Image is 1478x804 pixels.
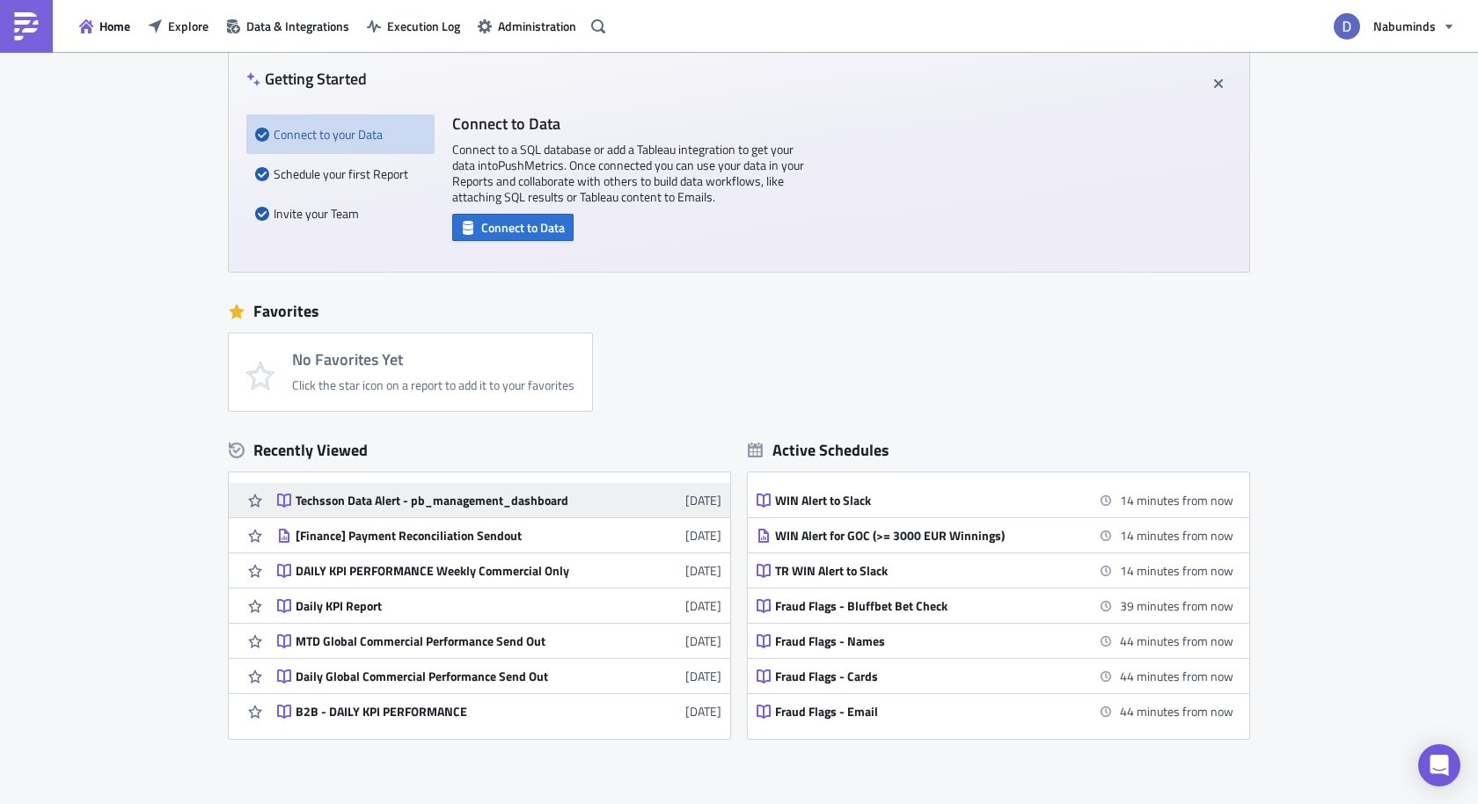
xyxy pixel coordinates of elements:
time: 2025-10-03T07:18:10Z [685,526,721,545]
a: Connect to Data [452,216,574,235]
time: 2025-10-08 16:30 [1120,702,1233,720]
div: Fraud Flags - Email [775,704,1083,720]
a: WIN Alert for GOC (>= 3000 EUR Winnings)14 minutes from now [757,518,1233,552]
time: 2025-09-08T10:28:00Z [685,702,721,720]
div: Daily KPI Report [296,598,604,614]
div: Techsson Data Alert - pb_management_dashboard [296,493,604,508]
time: 2025-09-08T10:32:54Z [685,596,721,615]
time: 2025-09-08T10:32:11Z [685,632,721,650]
img: Avatar [1332,11,1362,41]
a: Techsson Data Alert - pb_management_dashboard[DATE] [277,483,721,517]
div: Invite your Team [255,194,426,233]
div: Open Intercom Messenger [1418,744,1460,786]
a: TR WIN Alert to Slack14 minutes from now [757,553,1233,588]
span: Home [99,17,130,35]
button: Administration [469,12,585,40]
a: Daily KPI Report[DATE] [277,588,721,623]
time: 2025-10-08 16:30 [1120,667,1233,685]
div: [Finance] Payment Reconciliation Sendout [296,528,604,544]
a: MTD Global Commercial Performance Send Out[DATE] [277,624,721,658]
div: Active Schedules [748,440,889,460]
button: Data & Integrations [217,12,358,40]
button: Home [70,12,139,40]
div: WIN Alert to Slack [775,493,1083,508]
div: Connect to your Data [255,114,426,154]
time: 2025-09-08T10:30:01Z [685,667,721,685]
div: Fraud Flags - Names [775,633,1083,649]
div: DAILY KPI PERFORMANCE Weekly Commercial Only [296,563,604,579]
a: Fraud Flags - Cards44 minutes from now [757,659,1233,693]
time: 2025-10-08 16:00 [1120,526,1233,545]
a: B2B - DAILY KPI PERFORMANCE[DATE] [277,694,721,728]
div: TR WIN Alert to Slack [775,563,1083,579]
div: Fraud Flags - Cards [775,669,1083,684]
span: Connect to Data [481,218,565,237]
a: DAILY KPI PERFORMANCE Weekly Commercial Only[DATE] [277,553,721,588]
time: 2025-10-06T13:08:08Z [685,491,721,509]
button: Execution Log [358,12,469,40]
div: Favorites [229,298,1249,325]
a: Fraud Flags - Email44 minutes from now [757,694,1233,728]
a: Daily Global Commercial Performance Send Out[DATE] [277,659,721,693]
time: 2025-10-08 16:25 [1120,596,1233,615]
div: Daily Global Commercial Performance Send Out [296,669,604,684]
div: WIN Alert for GOC (>= 3000 EUR Winnings) [775,528,1083,544]
h4: No Favorites Yet [292,351,574,369]
button: Connect to Data [452,214,574,241]
button: Explore [139,12,217,40]
time: 2025-09-08T13:22:53Z [685,561,721,580]
span: Nabuminds [1373,17,1436,35]
a: WIN Alert to Slack14 minutes from now [757,483,1233,517]
span: Explore [168,17,209,35]
button: Nabuminds [1323,7,1465,46]
div: Recently Viewed [229,437,730,464]
a: Fraud Flags - Bluffbet Bet Check39 minutes from now [757,588,1233,623]
h4: Connect to Data [452,114,804,133]
span: Data & Integrations [246,17,349,35]
div: Schedule your first Report [255,154,426,194]
a: Fraud Flags - Names44 minutes from now [757,624,1233,658]
time: 2025-10-08 16:30 [1120,632,1233,650]
a: [Finance] Payment Reconciliation Sendout[DATE] [277,518,721,552]
div: B2B - DAILY KPI PERFORMANCE [296,704,604,720]
div: Click the star icon on a report to add it to your favorites [292,377,574,393]
time: 2025-10-08 16:00 [1120,491,1233,509]
time: 2025-10-08 16:00 [1120,561,1233,580]
span: Administration [498,17,576,35]
h4: Getting Started [246,69,367,88]
div: Fraud Flags - Bluffbet Bet Check [775,598,1083,614]
span: Execution Log [387,17,460,35]
div: MTD Global Commercial Performance Send Out [296,633,604,649]
p: Connect to a SQL database or add a Tableau integration to get your data into PushMetrics . Once c... [452,142,804,205]
img: PushMetrics [12,12,40,40]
